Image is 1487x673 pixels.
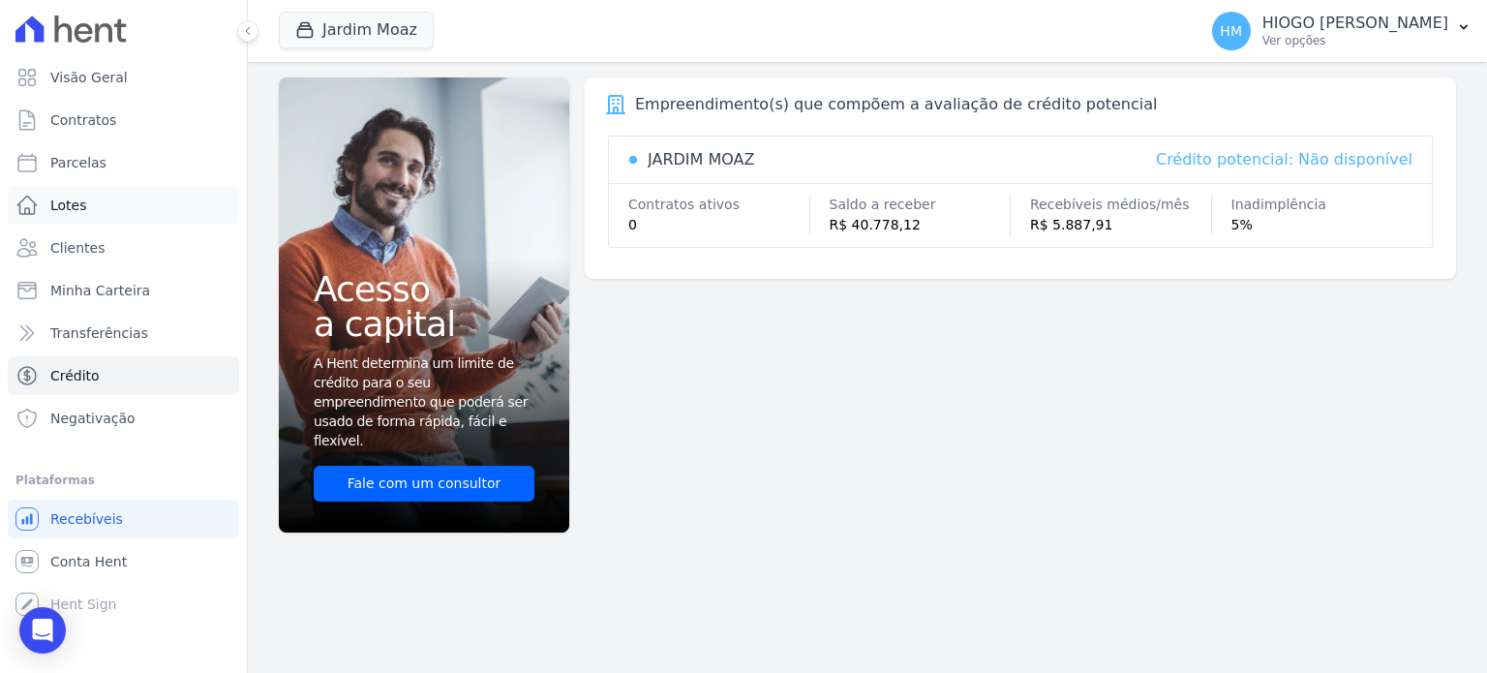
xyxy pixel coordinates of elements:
[1030,195,1211,215] div: Recebíveis médios/mês
[8,542,239,581] a: Conta Hent
[50,323,148,343] span: Transferências
[50,366,100,385] span: Crédito
[8,314,239,352] a: Transferências
[8,101,239,139] a: Contratos
[314,466,534,502] a: Fale com um consultor
[628,195,809,215] div: Contratos ativos
[8,186,239,225] a: Lotes
[314,353,531,450] span: A Hent determina um limite de crédito para o seu empreendimento que poderá ser usado de forma ráp...
[8,500,239,538] a: Recebíveis
[50,153,106,172] span: Parcelas
[50,110,116,130] span: Contratos
[50,552,127,571] span: Conta Hent
[8,229,239,267] a: Clientes
[19,607,66,654] div: Open Intercom Messenger
[50,238,105,258] span: Clientes
[50,196,87,215] span: Lotes
[8,356,239,395] a: Crédito
[635,93,1157,116] div: Empreendimento(s) que compõem a avaliação de crédito potencial
[8,143,239,182] a: Parcelas
[1197,4,1487,58] button: HM HIOGO [PERSON_NAME] Ver opções
[830,215,1011,235] div: R$ 40.778,12
[830,195,1011,215] div: Saldo a receber
[1262,14,1448,33] p: HIOGO [PERSON_NAME]
[1231,195,1413,215] div: Inadimplência
[1156,148,1412,171] div: Crédito potencial: Não disponível
[1220,24,1242,38] span: HM
[8,399,239,438] a: Negativação
[50,509,123,529] span: Recebíveis
[1231,215,1413,235] div: 5%
[314,272,534,307] span: Acesso
[314,307,534,342] span: a capital
[628,215,809,235] div: 0
[8,271,239,310] a: Minha Carteira
[50,409,136,428] span: Negativação
[50,281,150,300] span: Minha Carteira
[50,68,128,87] span: Visão Geral
[8,58,239,97] a: Visão Geral
[279,12,434,48] button: Jardim Moaz
[15,469,231,492] div: Plataformas
[1262,33,1448,48] p: Ver opções
[648,148,754,171] div: JARDIM MOAZ
[1030,215,1211,235] div: R$ 5.887,91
